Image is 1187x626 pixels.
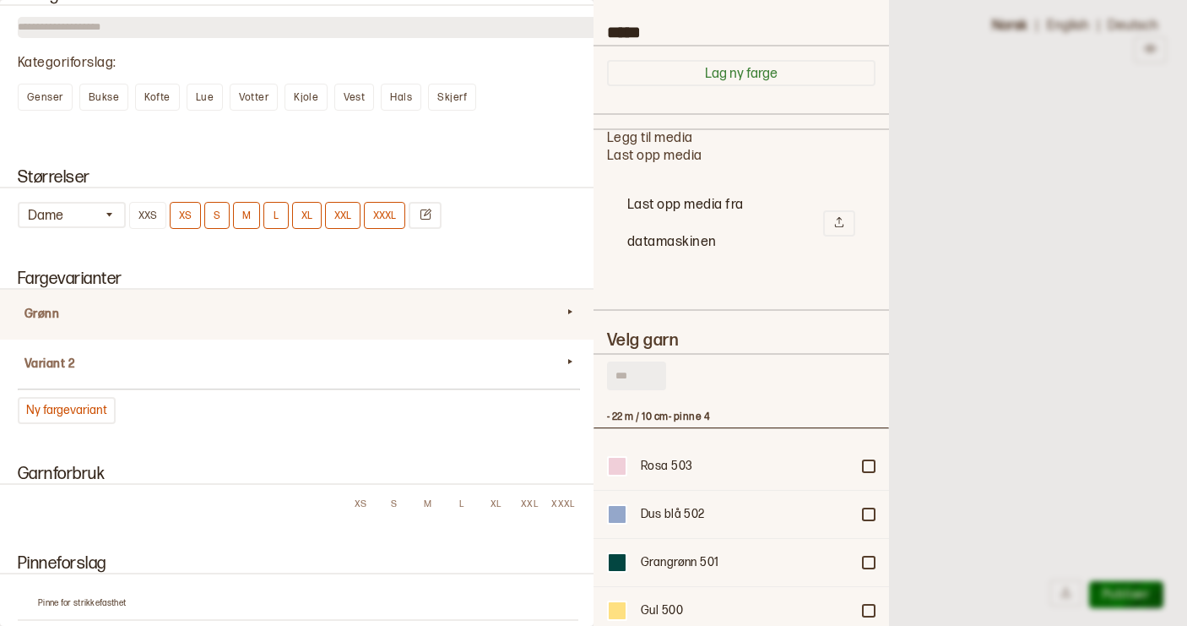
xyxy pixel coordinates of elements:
div: Kategoriforslag : [18,55,578,73]
p: Pinne for strikkefasthet [38,598,578,609]
button: XL [292,202,322,229]
div: Legg til media Last opp media [607,130,875,282]
div: XXXL [548,498,578,510]
button: XXS [129,202,166,229]
button: XXL [325,202,360,229]
div: M [413,498,443,510]
h3: - 22 m / 10 cm - pinne 4 [607,411,875,424]
button: Ny fargevariant [18,397,116,424]
div: Grangrønn 501 [641,554,850,571]
div: XS [345,498,376,510]
h2: Last opp media fra datamaskinen [627,187,823,261]
span: Genser [27,91,63,104]
button: Endre størrelser [409,202,442,229]
button: M [233,202,260,229]
button: XXXL [364,202,405,229]
button: Lag ny farge [607,60,875,86]
div: XXL [514,498,545,510]
span: Votter [239,91,268,104]
span: Bukse [89,91,119,104]
span: Vest [344,91,365,104]
div: XL [480,498,511,510]
span: Kofte [144,91,170,104]
h4: Variant 2 [24,356,561,373]
svg: Endre størrelser [419,208,431,220]
span: Kjole [294,91,318,104]
button: XS [170,202,201,229]
h2: Velg garn [607,331,875,350]
div: Gul 500 [641,602,850,619]
button: Dame [18,202,126,228]
div: Rosa 503 [641,458,850,475]
span: Lue [196,91,214,104]
h4: Grønn [24,306,561,323]
button: S [204,202,230,229]
div: S [379,498,409,510]
span: Skjerf [437,91,467,104]
div: Dus blå 502 [641,506,850,523]
button: L [263,202,289,229]
span: Hals [390,91,412,104]
div: L [447,498,477,510]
